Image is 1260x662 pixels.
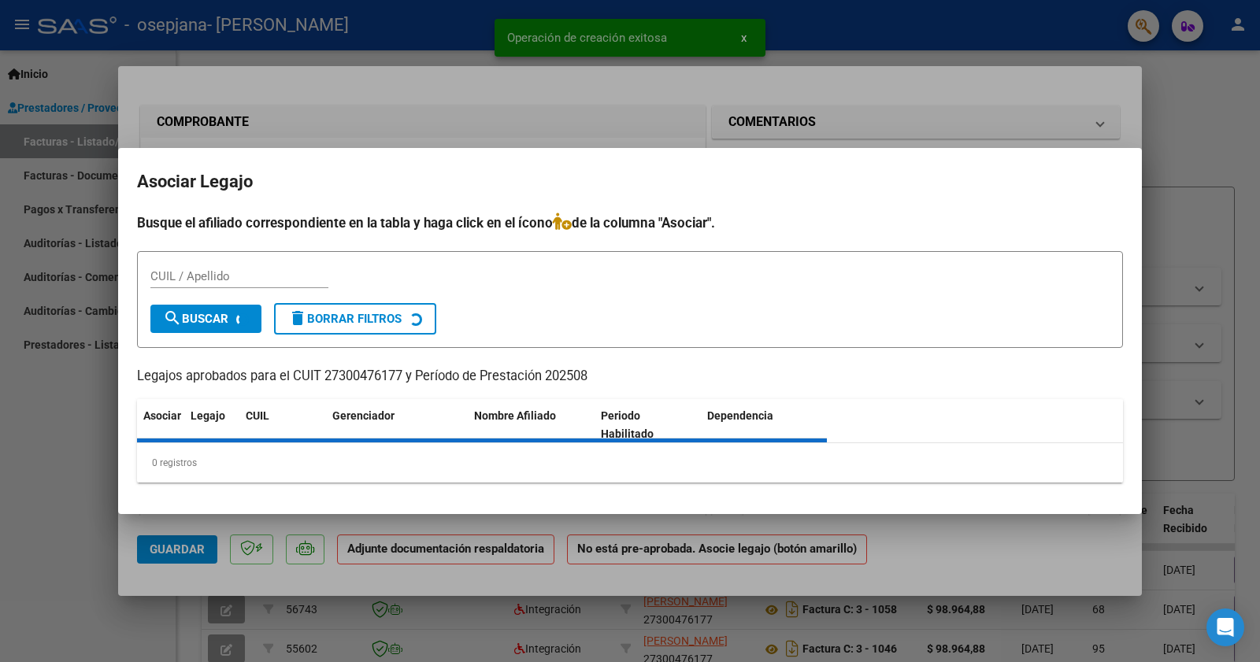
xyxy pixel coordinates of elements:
[274,303,436,335] button: Borrar Filtros
[326,399,468,451] datatable-header-cell: Gerenciador
[163,312,228,326] span: Buscar
[601,409,654,440] span: Periodo Habilitado
[191,409,225,422] span: Legajo
[288,312,402,326] span: Borrar Filtros
[143,409,181,422] span: Asociar
[137,367,1123,386] p: Legajos aprobados para el CUIT 27300476177 y Período de Prestación 202508
[468,399,595,451] datatable-header-cell: Nombre Afiliado
[137,443,1123,483] div: 0 registros
[239,399,326,451] datatable-header-cell: CUIL
[288,309,307,327] mat-icon: delete
[332,409,395,422] span: Gerenciador
[1206,608,1244,646] div: Open Intercom Messenger
[163,309,182,327] mat-icon: search
[246,409,269,422] span: CUIL
[137,167,1123,197] h2: Asociar Legajo
[474,409,556,422] span: Nombre Afiliado
[707,409,773,422] span: Dependencia
[150,305,261,333] button: Buscar
[137,399,184,451] datatable-header-cell: Asociar
[137,213,1123,233] h4: Busque el afiliado correspondiente en la tabla y haga click en el ícono de la columna "Asociar".
[595,399,701,451] datatable-header-cell: Periodo Habilitado
[701,399,828,451] datatable-header-cell: Dependencia
[184,399,239,451] datatable-header-cell: Legajo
